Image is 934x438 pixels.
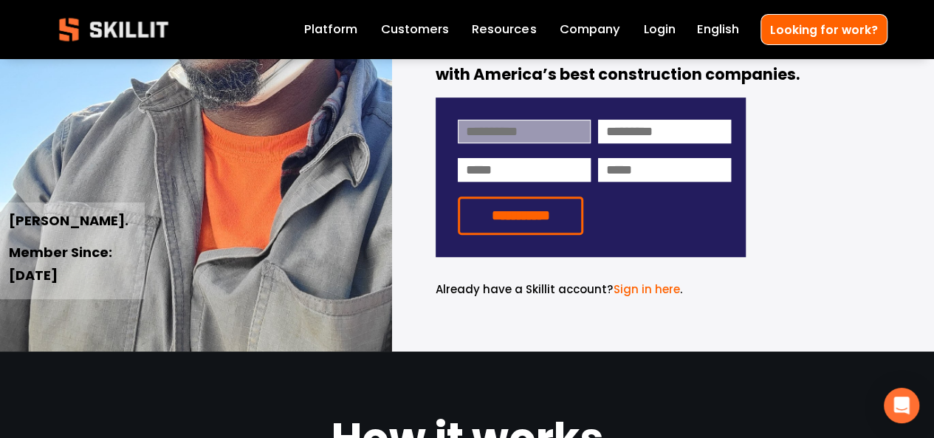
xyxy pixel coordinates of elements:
strong: Member Since: [DATE] [9,242,115,288]
div: Open Intercom Messenger [884,388,919,423]
span: English [697,21,739,39]
span: Already have a Skillit account? [436,281,614,297]
p: . [436,281,746,298]
a: Login [644,19,676,40]
a: folder dropdown [472,19,536,40]
strong: Join America’s fastest-growing database of craft workers who trust Skillit to find full-time oppo... [436,9,871,90]
a: Customers [381,19,449,40]
span: Resources [472,21,536,39]
div: language picker [697,19,739,40]
a: Sign in here [614,281,680,297]
strong: [PERSON_NAME]. [9,211,128,233]
a: Looking for work? [760,14,887,44]
a: Platform [304,19,357,40]
a: Company [560,19,620,40]
img: Skillit [47,7,181,52]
